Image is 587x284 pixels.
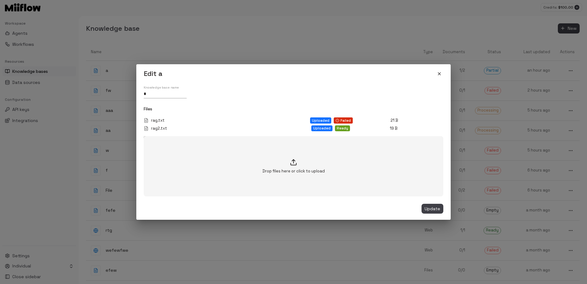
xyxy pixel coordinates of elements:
div: Uploaded [311,125,332,131]
label: Knowledge base name [144,85,179,90]
label: Drop files here or click to upload [144,136,443,196]
button: close [435,70,443,78]
h5: Edit a [144,69,162,78]
p: rag.txt [151,118,165,124]
button: Update [422,204,443,214]
span: Failed [340,119,351,122]
div: Uploaded [310,117,331,124]
p: 19 B [390,126,398,132]
span: Ready [337,127,348,130]
p: Drop files here or click to upload [262,168,325,174]
p: rag2.txt [151,126,167,132]
p: 21 B [391,118,398,124]
h6: Files [144,106,443,112]
span: Update [425,205,440,213]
